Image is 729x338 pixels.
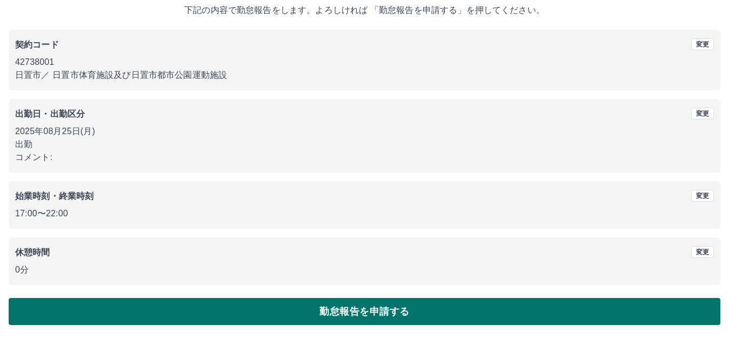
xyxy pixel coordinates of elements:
[15,151,714,164] p: コメント:
[691,38,714,50] button: 変更
[691,246,714,258] button: 変更
[15,207,714,220] p: 17:00 〜 22:00
[15,109,85,118] b: 出勤日・出勤区分
[15,69,714,82] p: 日置市 ／ 日置市体育施設及び日置市都市公園運動施設
[9,298,720,325] button: 勤怠報告を申請する
[15,248,50,257] b: 休憩時間
[9,4,720,17] p: 下記の内容で勤怠報告をします。よろしければ 「勤怠報告を申請する」を押してください。
[691,108,714,120] button: 変更
[15,191,93,201] b: 始業時刻・終業時刻
[15,138,714,151] p: 出勤
[15,56,714,69] p: 42738001
[15,263,714,276] p: 0分
[15,40,59,49] b: 契約コード
[691,190,714,202] button: 変更
[15,125,714,138] p: 2025年08月25日(月)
